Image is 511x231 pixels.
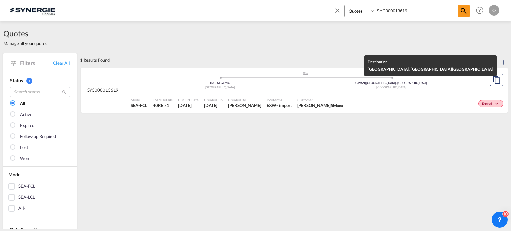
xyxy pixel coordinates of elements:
[376,85,406,89] span: [GEOGRAPHIC_DATA]
[482,102,494,106] span: Expired
[205,85,235,89] span: [GEOGRAPHIC_DATA]
[62,90,67,95] md-icon: icon-magnify
[18,183,35,190] div: SEA-FCL
[8,172,20,177] span: Mode
[297,102,343,108] span: Yassine Cherkaoui Riviana
[153,97,173,102] span: Load Details
[18,194,35,201] div: SEA-LCL
[365,81,366,85] span: |
[331,103,343,108] span: Riviana
[334,5,344,21] span: icon-close
[20,111,32,118] div: Active
[489,5,499,16] div: O
[80,53,110,67] div: 1 Results Found
[490,74,503,86] button: Copy Quote
[87,87,119,93] span: SYC000013619
[20,122,34,129] div: Expired
[276,102,292,108] div: - import
[53,60,70,66] a: Clear All
[452,67,493,72] span: [GEOGRAPHIC_DATA]
[474,5,485,16] span: Help
[204,102,223,108] span: 29 Jul 2025
[267,102,292,108] div: EXW import
[368,58,493,66] div: Destination
[10,87,70,97] input: Search status
[334,7,341,14] md-icon: icon-close
[478,100,503,107] div: Change Status Here
[302,72,310,75] md-icon: assets/icons/custom/ship-fill.svg
[210,81,230,85] span: TRGEM Gemlik
[503,53,508,67] div: Sort by: Created On
[228,102,261,108] span: Rosa Ho
[8,183,72,190] md-checkbox: SEA-FCL
[3,40,47,46] span: Manage all your quotes
[375,5,458,17] input: Enter Quotation Number
[20,144,28,151] div: Lost
[81,68,508,113] div: SYC000013619 assets/icons/custom/ship-fill.svgassets/icons/custom/roll-o-plane.svgOriginGemlik Tu...
[26,78,32,84] span: 1
[355,81,427,85] span: CAVAN [GEOGRAPHIC_DATA], [GEOGRAPHIC_DATA]
[297,97,343,102] span: Customer
[8,205,72,212] md-checkbox: AIR
[267,102,277,108] div: EXW
[458,5,470,17] span: icon-magnify
[10,78,23,83] span: Status
[3,28,47,39] span: Quotes
[20,59,53,67] span: Filters
[368,66,493,73] div: [GEOGRAPHIC_DATA], [GEOGRAPHIC_DATA]
[153,102,173,108] span: 40RE x 1
[10,3,55,18] img: 1f56c880d42311ef80fc7dca854c8e59.png
[18,205,25,212] div: AIR
[204,97,223,102] span: Created On
[20,100,25,107] div: All
[8,194,72,201] md-checkbox: SEA-LCL
[228,97,261,102] span: Created By
[220,81,221,85] span: |
[10,77,70,84] div: Status 1
[494,102,502,106] md-icon: icon-chevron-down
[178,97,199,102] span: Cut Off Date
[131,102,147,108] span: SEA-FCL
[20,155,29,162] div: Won
[493,76,501,84] md-icon: assets/icons/custom/copyQuote.svg
[267,97,292,102] span: Incoterms
[131,97,147,102] span: Mode
[460,7,468,15] md-icon: icon-magnify
[20,133,56,140] div: Follow-up Required
[474,5,489,17] div: Help
[178,102,199,108] span: 29 Jul 2025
